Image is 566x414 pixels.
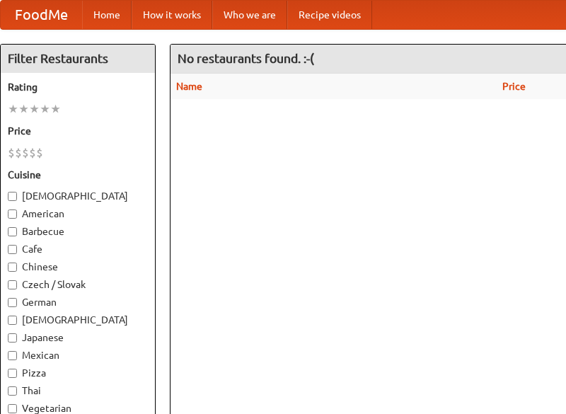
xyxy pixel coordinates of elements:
input: [DEMOGRAPHIC_DATA] [8,316,17,325]
label: Barbecue [8,224,148,238]
input: Cafe [8,245,17,254]
a: Name [176,81,202,92]
a: Who we are [212,1,287,29]
li: $ [29,145,36,161]
input: Chinese [8,263,17,272]
input: German [8,298,17,307]
input: Mexican [8,351,17,360]
li: $ [15,145,22,161]
input: Czech / Slovak [8,280,17,289]
label: Thai [8,384,148,398]
label: Chinese [8,260,148,274]
li: $ [8,145,15,161]
a: How it works [132,1,212,29]
label: [DEMOGRAPHIC_DATA] [8,189,148,203]
li: ★ [18,101,29,117]
h5: Rating [8,80,148,94]
a: Recipe videos [287,1,372,29]
a: FoodMe [1,1,82,29]
label: Cafe [8,242,148,256]
label: Czech / Slovak [8,277,148,292]
label: Pizza [8,366,148,380]
li: ★ [40,101,50,117]
li: ★ [29,101,40,117]
label: Japanese [8,330,148,345]
li: ★ [50,101,61,117]
label: American [8,207,148,221]
h5: Cuisine [8,168,148,182]
input: Vegetarian [8,404,17,413]
input: Thai [8,386,17,396]
h5: Price [8,124,148,138]
input: Japanese [8,333,17,343]
label: [DEMOGRAPHIC_DATA] [8,313,148,327]
a: Price [502,81,526,92]
h4: Filter Restaurants [1,45,155,73]
input: American [8,209,17,219]
li: ★ [8,101,18,117]
label: Mexican [8,348,148,362]
a: Home [82,1,132,29]
ng-pluralize: No restaurants found. :-( [178,52,314,65]
input: [DEMOGRAPHIC_DATA] [8,192,17,201]
li: $ [36,145,43,161]
li: $ [22,145,29,161]
input: Barbecue [8,227,17,236]
input: Pizza [8,369,17,378]
label: German [8,295,148,309]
